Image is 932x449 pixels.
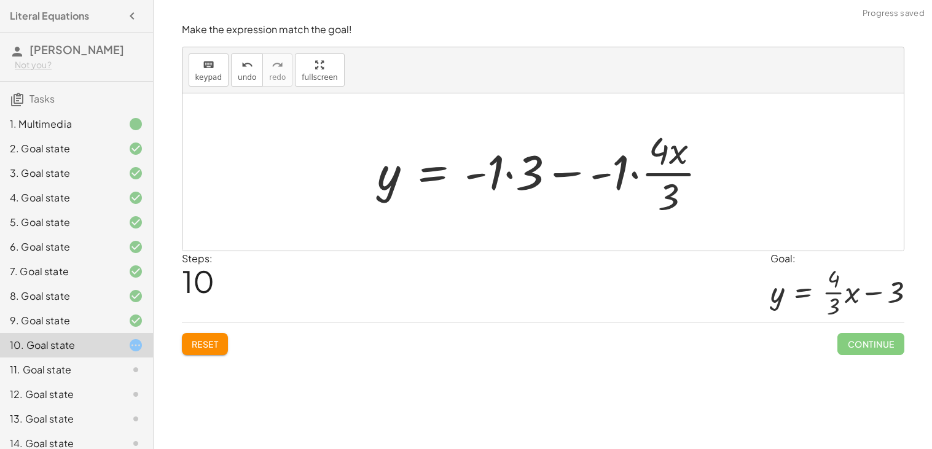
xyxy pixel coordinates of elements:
i: Task finished and correct. [128,289,143,303]
i: redo [272,58,283,72]
div: 1. Multimedia [10,117,109,131]
i: undo [241,58,253,72]
div: Not you? [15,59,143,71]
span: undo [238,73,256,82]
label: Steps: [182,252,213,265]
div: 8. Goal state [10,289,109,303]
i: keyboard [203,58,214,72]
i: Task finished and correct. [128,264,143,279]
div: 6. Goal state [10,240,109,254]
div: 11. Goal state [10,362,109,377]
div: 10. Goal state [10,338,109,353]
span: fullscreen [302,73,337,82]
span: Reset [192,338,219,349]
button: fullscreen [295,53,344,87]
i: Task finished and correct. [128,313,143,328]
i: Task finished and correct. [128,215,143,230]
i: Task not started. [128,387,143,402]
div: 12. Goal state [10,387,109,402]
div: 5. Goal state [10,215,109,230]
span: Progress saved [863,7,925,20]
span: Tasks [29,92,55,105]
div: 4. Goal state [10,190,109,205]
i: Task started. [128,338,143,353]
span: redo [269,73,286,82]
div: 7. Goal state [10,264,109,279]
span: 10 [182,262,214,300]
i: Task not started. [128,362,143,377]
i: Task finished and correct. [128,190,143,205]
div: Goal: [770,251,904,266]
span: keypad [195,73,222,82]
div: 13. Goal state [10,412,109,426]
i: Task finished and correct. [128,166,143,181]
button: Reset [182,333,229,355]
i: Task not started. [128,412,143,426]
div: 2. Goal state [10,141,109,156]
i: Task finished. [128,117,143,131]
button: redoredo [262,53,292,87]
button: keyboardkeypad [189,53,229,87]
h4: Literal Equations [10,9,89,23]
p: Make the expression match the goal! [182,23,904,37]
i: Task finished and correct. [128,240,143,254]
div: 3. Goal state [10,166,109,181]
span: [PERSON_NAME] [29,42,124,57]
button: undoundo [231,53,263,87]
div: 9. Goal state [10,313,109,328]
i: Task finished and correct. [128,141,143,156]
